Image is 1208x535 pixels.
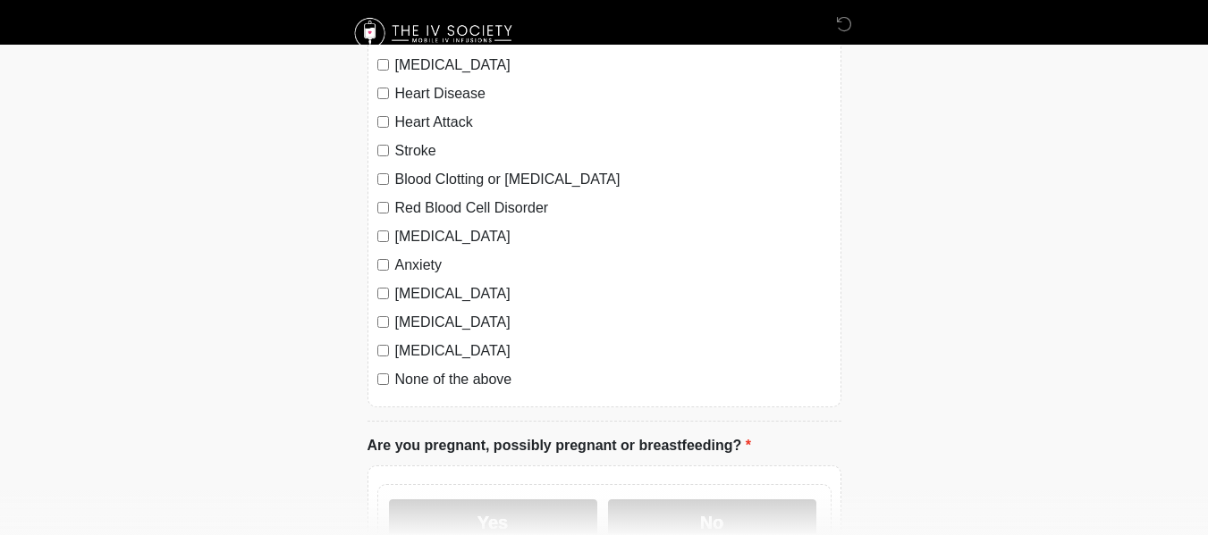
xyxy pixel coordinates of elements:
[395,83,832,104] label: Heart Disease
[377,316,389,328] input: [MEDICAL_DATA]
[377,345,389,356] input: [MEDICAL_DATA]
[377,288,389,299] input: [MEDICAL_DATA]
[395,283,832,305] label: [MEDICAL_DATA]
[377,173,389,185] input: Blood Clotting or [MEDICAL_DATA]
[377,88,389,99] input: Heart Disease
[367,435,751,456] label: Are you pregnant, possibly pregnant or breastfeeding?
[377,145,389,156] input: Stroke
[395,169,832,190] label: Blood Clotting or [MEDICAL_DATA]
[395,197,832,219] label: Red Blood Cell Disorder
[350,13,520,54] img: The IV Society Logo
[377,259,389,271] input: Anxiety
[395,369,832,390] label: None of the above
[395,226,832,247] label: [MEDICAL_DATA]
[395,312,832,333] label: [MEDICAL_DATA]
[395,140,832,162] label: Stroke
[377,116,389,128] input: Heart Attack
[395,255,832,276] label: Anxiety
[377,230,389,242] input: [MEDICAL_DATA]
[377,202,389,213] input: Red Blood Cell Disorder
[395,340,832,362] label: [MEDICAL_DATA]
[377,373,389,385] input: None of the above
[395,112,832,133] label: Heart Attack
